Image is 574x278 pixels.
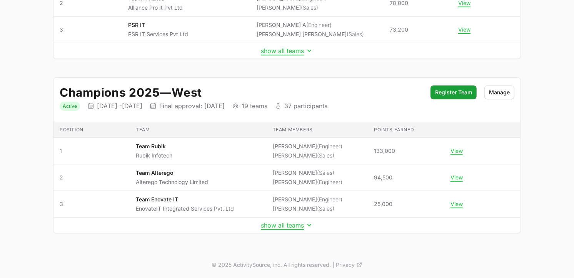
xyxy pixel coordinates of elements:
span: 25,000 [374,200,393,208]
button: View [451,174,463,181]
li: [PERSON_NAME] [273,142,342,150]
p: Team Rubik [136,142,172,150]
li: [PERSON_NAME] [273,205,342,213]
span: (Sales) [317,205,334,212]
span: 3 [60,26,116,33]
li: [PERSON_NAME] [257,4,327,12]
p: 19 teams [242,102,267,110]
p: 37 participants [284,102,327,110]
a: Privacy [336,261,362,269]
div: Initiative details [53,77,521,233]
p: Final approval: [DATE] [159,102,225,110]
span: Register Team [435,88,472,97]
button: show all teams [261,47,313,55]
span: (Sales) [317,152,334,159]
span: (Engineer) [317,196,342,203]
li: [PERSON_NAME] [PERSON_NAME] [257,30,364,38]
span: 133,000 [374,147,395,155]
th: Team [130,122,267,138]
span: 1 [60,147,123,155]
p: Rubik Infotech [136,152,172,159]
button: Manage [484,85,514,99]
th: Team members [267,122,368,138]
span: 2 [60,174,123,181]
li: [PERSON_NAME] [273,178,342,186]
p: EnovateIT Integrated Services Pvt. Ltd [136,205,234,213]
th: Position [53,122,130,138]
span: 73,200 [390,26,408,33]
span: — [160,85,172,99]
th: Points earned [368,122,444,138]
li: [PERSON_NAME] A [257,21,364,29]
span: (Engineer) [307,22,332,28]
p: PSR IT Services Pvt Ltd [128,30,188,38]
p: © 2025 ActivitySource, inc. All rights reserved. [212,261,331,269]
span: 94,500 [374,174,393,181]
h2: Champions 2025 West [60,85,423,99]
p: Team Alterego [136,169,208,177]
li: [PERSON_NAME] [273,152,342,159]
button: Register Team [430,85,477,99]
p: Alliance Pro It Pvt Ltd [128,4,183,12]
span: (Sales) [347,31,364,37]
p: [DATE] - [DATE] [97,102,142,110]
span: (Engineer) [317,179,342,185]
p: PSR IT [128,21,188,29]
button: show all teams [261,221,313,229]
span: | [332,261,334,269]
button: View [458,26,471,33]
li: [PERSON_NAME] [273,196,342,203]
span: (Sales) [301,4,319,11]
p: Team Enovate IT [136,196,234,203]
p: Alterego Technology Limited [136,178,208,186]
span: (Sales) [317,169,334,176]
span: (Engineer) [317,143,342,149]
button: View [451,201,463,208]
button: View [451,147,463,154]
span: 3 [60,200,123,208]
span: Manage [489,88,510,97]
li: [PERSON_NAME] [273,169,342,177]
